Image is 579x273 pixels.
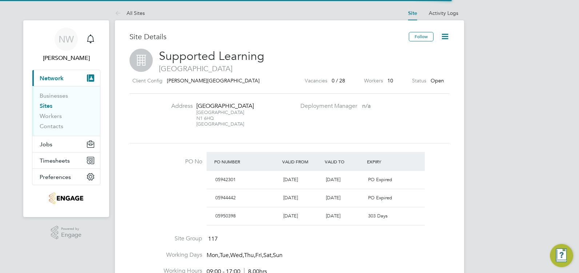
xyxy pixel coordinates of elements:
[129,64,450,73] span: [GEOGRAPHIC_DATA]
[115,10,145,16] a: All Sites
[296,102,357,110] label: Deployment Manager
[215,195,236,201] span: 05944442
[215,213,236,219] span: 05950398
[368,176,392,183] span: PO Expired
[61,232,81,238] span: Engage
[40,157,70,164] span: Timesheets
[412,76,426,85] label: Status
[368,195,392,201] span: PO Expired
[305,76,327,85] label: Vacancies
[332,77,345,84] span: 0 / 28
[132,76,163,85] label: Client Config
[40,174,71,180] span: Preferences
[365,155,408,168] div: Expiry
[550,244,573,267] button: Engage Resource Center
[40,92,68,99] a: Businesses
[409,32,434,41] button: Follow
[61,226,81,232] span: Powered by
[263,252,273,259] span: Sat,
[40,113,62,119] a: Workers
[32,54,100,62] span: Nikki Walker
[129,32,409,41] h3: Site Details
[326,176,340,183] span: [DATE]
[283,195,298,201] span: [DATE]
[208,235,218,243] span: 117
[49,192,83,204] img: jjfox-logo-retina.png
[283,213,298,219] span: [DATE]
[32,192,100,204] a: Go to home page
[431,77,444,84] span: Open
[212,155,280,168] div: PO Number
[40,102,52,109] a: Sites
[23,20,109,217] nav: Main navigation
[32,86,100,136] div: Network
[244,252,255,259] span: Thu,
[429,10,458,16] a: Activity Logs
[387,77,393,84] span: 10
[196,102,242,110] div: [GEOGRAPHIC_DATA]
[364,76,383,85] label: Workers
[32,70,100,86] button: Network
[215,176,236,183] span: 05942301
[230,252,244,259] span: Wed,
[207,252,220,259] span: Mon,
[326,195,340,201] span: [DATE]
[59,34,74,44] span: NW
[129,235,202,243] label: Site Group
[368,213,388,219] span: 303 Days
[273,252,283,259] span: Sun
[40,123,63,130] a: Contacts
[129,158,202,166] label: PO No
[283,176,298,183] span: [DATE]
[326,213,340,219] span: [DATE]
[408,10,417,16] a: Site
[32,28,100,62] a: NW[PERSON_NAME]
[280,155,323,168] div: Valid From
[129,251,202,259] label: Working Days
[32,169,100,185] button: Preferences
[40,141,52,148] span: Jobs
[159,49,264,63] span: Supported Learning
[32,136,100,152] button: Jobs
[51,226,82,240] a: Powered byEngage
[32,152,100,168] button: Timesheets
[167,77,260,84] span: [PERSON_NAME][GEOGRAPHIC_DATA]
[323,155,366,168] div: Valid To
[255,252,263,259] span: Fri,
[362,102,371,110] span: n/a
[40,75,64,82] span: Network
[196,110,242,127] div: [GEOGRAPHIC_DATA] N1 6HQ [GEOGRAPHIC_DATA]
[220,252,230,259] span: Tue,
[153,102,193,110] label: Address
